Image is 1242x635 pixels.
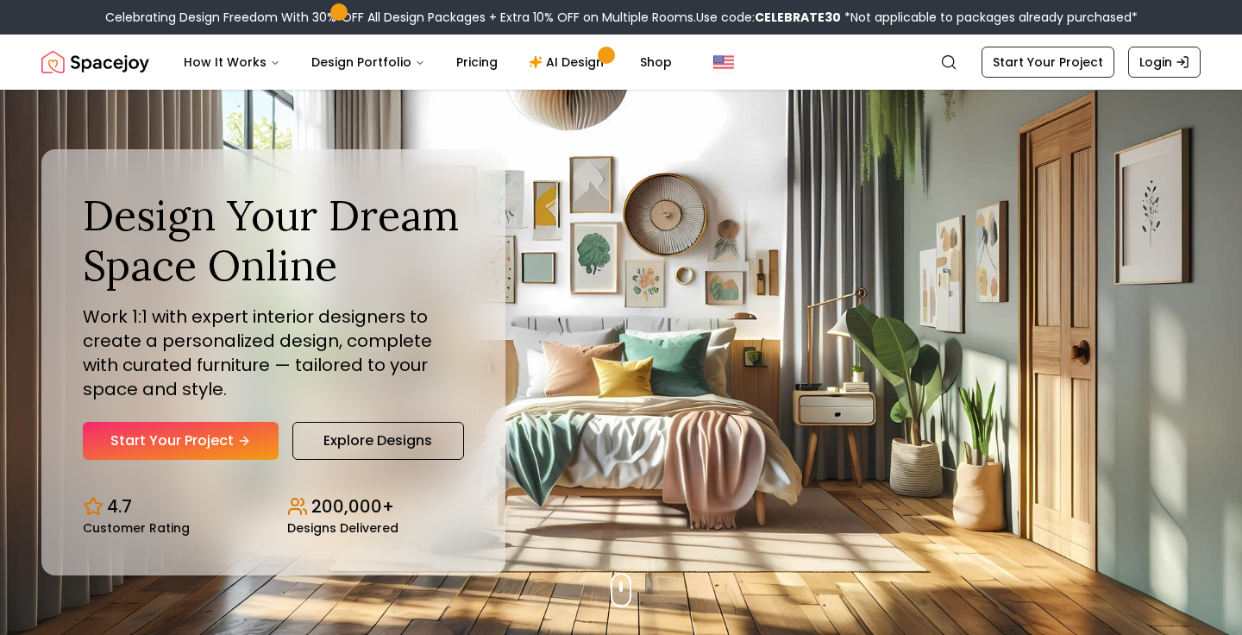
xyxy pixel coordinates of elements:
span: Use code: [696,9,841,26]
nav: Global [41,35,1201,90]
button: Design Portfolio [298,45,439,79]
img: United States [713,52,734,72]
p: 200,000+ [311,494,394,519]
p: 4.7 [107,494,132,519]
b: CELEBRATE30 [755,9,841,26]
h1: Design Your Dream Space Online [83,191,464,290]
a: Shop [626,45,686,79]
div: Design stats [83,481,464,534]
a: Start Your Project [83,422,279,460]
span: *Not applicable to packages already purchased* [841,9,1138,26]
button: How It Works [170,45,294,79]
a: Start Your Project [982,47,1114,78]
a: Explore Designs [292,422,464,460]
a: AI Design [515,45,623,79]
a: Pricing [442,45,511,79]
div: Celebrating Design Freedom With 30% OFF All Design Packages + Extra 10% OFF on Multiple Rooms. [105,9,1138,26]
a: Spacejoy [41,45,149,79]
img: Spacejoy Logo [41,45,149,79]
p: Work 1:1 with expert interior designers to create a personalized design, complete with curated fu... [83,305,464,401]
small: Designs Delivered [287,522,398,534]
small: Customer Rating [83,522,190,534]
a: Login [1128,47,1201,78]
nav: Main [170,45,686,79]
